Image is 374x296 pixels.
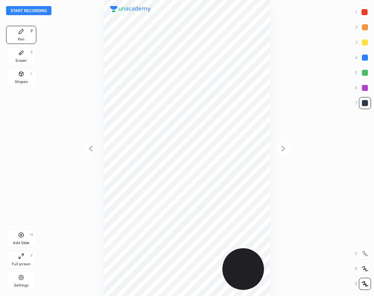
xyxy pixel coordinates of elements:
div: 1 [355,6,371,18]
div: 7 [355,97,371,109]
div: Z [355,278,371,290]
div: Eraser [16,59,27,63]
div: X [355,263,371,275]
div: Shapes [15,80,28,84]
div: L [31,72,33,75]
div: F [31,254,33,258]
div: P [31,29,33,33]
div: Add Slide [13,241,29,245]
div: 5 [355,67,371,79]
div: 3 [355,36,371,49]
div: 2 [355,21,371,33]
div: 6 [355,82,371,94]
div: 4 [355,52,371,64]
img: logo.38c385cc.svg [110,6,151,12]
button: Start recording [6,6,51,15]
div: Full screen [12,262,31,266]
div: Settings [14,283,28,287]
div: C [355,247,371,260]
div: E [31,50,33,54]
div: Pen [18,38,25,41]
div: H [30,233,33,236]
